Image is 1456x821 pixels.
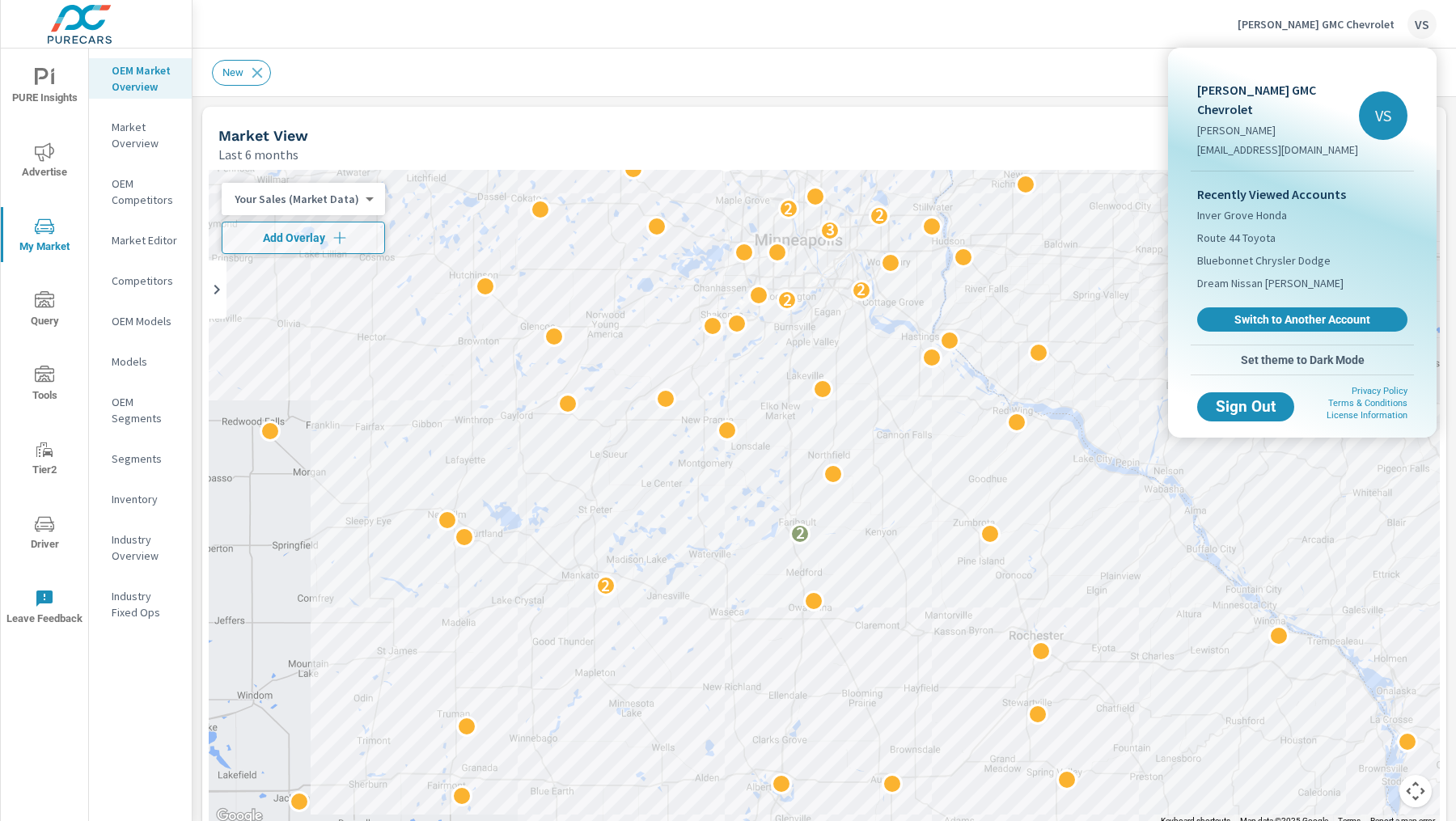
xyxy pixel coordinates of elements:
[1197,392,1294,421] button: Sign Out
[1197,252,1331,269] span: Bluebonnet Chrysler Dodge
[1352,386,1407,396] a: Privacy Policy
[1197,230,1276,246] span: Route 44 Toyota
[1197,122,1359,138] p: [PERSON_NAME]
[1197,353,1407,367] span: Set theme to Dark Mode
[1191,345,1414,375] button: Set theme to Dark Mode
[1197,275,1344,291] span: Dream Nissan [PERSON_NAME]
[1197,207,1287,223] span: Inver Grove Honda
[1206,312,1399,327] span: Switch to Another Account
[1197,142,1359,158] p: [EMAIL_ADDRESS][DOMAIN_NAME]
[1197,307,1407,332] a: Switch to Another Account
[1359,91,1407,140] div: VS
[1210,400,1281,414] span: Sign Out
[1328,398,1407,408] a: Terms & Conditions
[1197,184,1407,204] p: Recently Viewed Accounts
[1327,410,1407,421] a: License Information
[1197,80,1359,119] p: [PERSON_NAME] GMC Chevrolet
